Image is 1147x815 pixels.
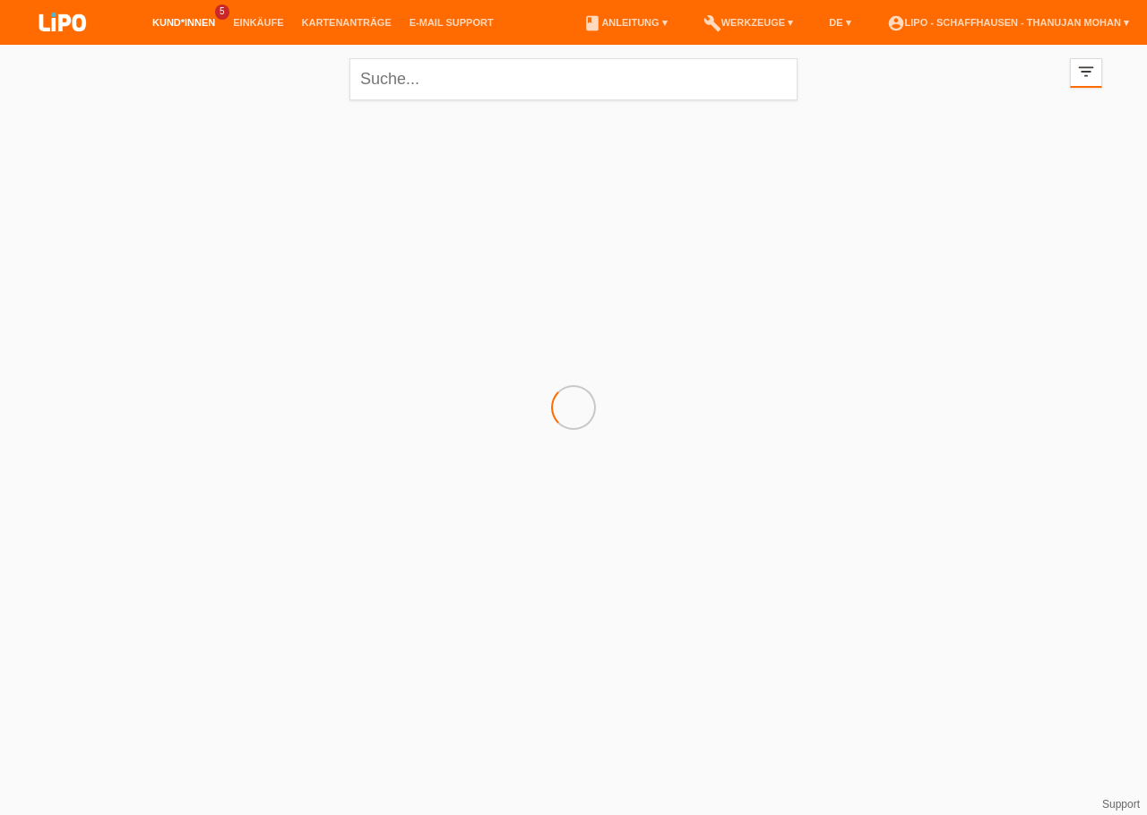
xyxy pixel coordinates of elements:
input: Suche... [349,58,798,100]
i: build [703,14,721,32]
a: Kund*innen [143,17,224,28]
a: DE ▾ [820,17,859,28]
a: Support [1102,798,1140,811]
i: account_circle [887,14,905,32]
span: 5 [215,4,229,20]
a: account_circleLIPO - Schaffhausen - Thanujan Mohan ▾ [878,17,1138,28]
a: LIPO pay [18,37,108,50]
a: E-Mail Support [401,17,503,28]
i: filter_list [1076,62,1096,81]
a: Kartenanträge [293,17,401,28]
i: book [583,14,601,32]
a: bookAnleitung ▾ [574,17,676,28]
a: Einkäufe [224,17,292,28]
a: buildWerkzeuge ▾ [694,17,803,28]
